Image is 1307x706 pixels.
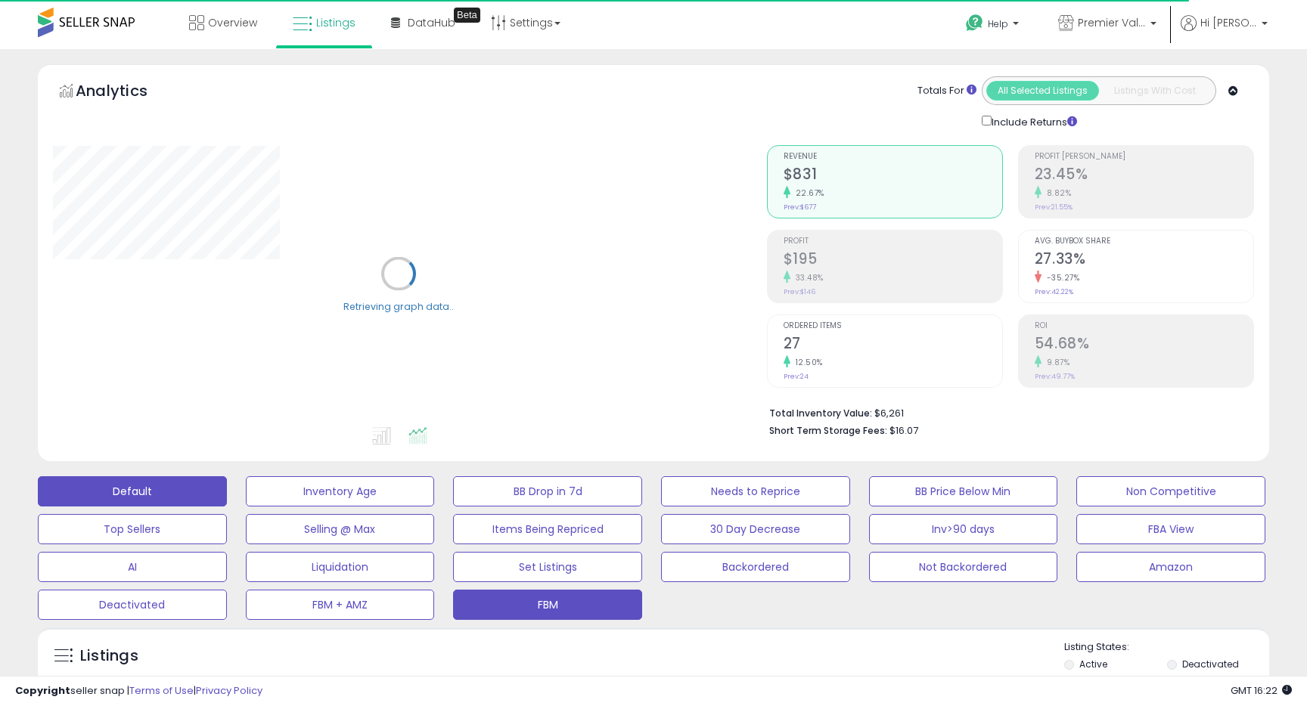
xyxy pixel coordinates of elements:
small: Prev: 42.22% [1035,287,1073,296]
a: Terms of Use [129,683,194,698]
span: Overview [208,15,257,30]
small: Prev: 21.55% [1035,203,1073,212]
div: Include Returns [970,113,1095,130]
button: Selling @ Max [246,514,435,544]
span: Revenue [784,153,1002,161]
span: Profit [784,237,1002,246]
button: BB Drop in 7d [453,476,642,506]
button: Default [38,476,227,506]
span: 2025-10-11 16:22 GMT [1231,683,1292,698]
button: Liquidation [246,552,435,582]
div: Retrieving graph data.. [343,299,454,313]
b: Total Inventory Value: [769,407,872,420]
button: Inv>90 days [869,514,1058,544]
h2: 54.68% [1035,335,1253,355]
button: BB Price Below Min [869,476,1058,506]
span: DataHub [408,15,455,30]
button: Listings With Cost [1098,81,1211,101]
small: 22.67% [790,187,824,199]
button: Not Backordered [869,552,1058,582]
label: Active [1079,658,1107,670]
h2: $831 [784,166,1002,186]
small: -35.27% [1042,272,1080,283]
small: Prev: 49.77% [1035,372,1075,381]
button: Top Sellers [38,514,227,544]
small: 8.82% [1042,187,1072,199]
span: Profit [PERSON_NAME] [1035,153,1253,161]
button: Non Competitive [1076,476,1265,506]
span: Hi [PERSON_NAME] [1200,15,1257,30]
button: FBM + AMZ [246,590,435,620]
small: 12.50% [790,357,823,368]
button: AI [38,552,227,582]
small: 9.87% [1042,357,1070,368]
strong: Copyright [15,683,70,698]
span: Help [988,17,1008,30]
label: Out of Stock [1079,674,1135,687]
button: Deactivated [38,590,227,620]
span: Premier Value Marketplace LLC [1078,15,1146,30]
a: Help [954,2,1034,49]
a: Privacy Policy [196,683,262,698]
button: Amazon [1076,552,1265,582]
div: Totals For [917,84,976,98]
button: FBM [453,590,642,620]
span: Avg. Buybox Share [1035,237,1253,246]
i: Get Help [965,14,984,33]
b: Short Term Storage Fees: [769,424,887,437]
h5: Analytics [76,80,177,105]
span: Ordered Items [784,322,1002,330]
div: Tooltip anchor [454,8,480,23]
div: seller snap | | [15,684,262,698]
h2: $195 [784,250,1002,271]
small: Prev: 24 [784,372,809,381]
button: Items Being Repriced [453,514,642,544]
h2: 23.45% [1035,166,1253,186]
button: All Selected Listings [986,81,1099,101]
button: Set Listings [453,552,642,582]
span: Listings [316,15,355,30]
button: Inventory Age [246,476,435,506]
span: ROI [1035,322,1253,330]
small: Prev: $146 [784,287,815,296]
h2: 27 [784,335,1002,355]
h2: 27.33% [1035,250,1253,271]
h5: Listings [80,646,138,667]
span: $16.07 [889,423,918,438]
a: Hi [PERSON_NAME] [1181,15,1268,49]
label: Deactivated [1182,658,1239,670]
button: Needs to Reprice [661,476,850,506]
button: 30 Day Decrease [661,514,850,544]
small: 33.48% [790,272,824,283]
li: $6,261 [769,403,1243,421]
small: Prev: $677 [784,203,816,212]
label: Archived [1182,674,1223,687]
p: Listing States: [1064,640,1268,655]
button: FBA View [1076,514,1265,544]
button: Backordered [661,552,850,582]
